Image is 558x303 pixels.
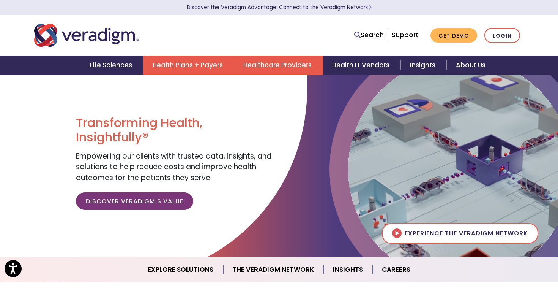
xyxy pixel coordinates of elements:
[354,30,384,40] a: Search
[368,4,372,11] span: Learn More
[484,28,520,43] a: Login
[80,56,143,75] a: Life Sciences
[139,260,223,279] a: Explore Solutions
[430,28,477,43] a: Get Demo
[323,56,401,75] a: Health IT Vendors
[76,151,271,183] span: Empowering our clients with trusted data, insights, and solutions to help reduce costs and improv...
[76,116,273,145] h1: Transforming Health, Insightfully®
[324,260,373,279] a: Insights
[223,260,324,279] a: The Veradigm Network
[187,4,372,11] a: Discover the Veradigm Advantage: Connect to the Veradigm NetworkLearn More
[34,23,139,48] img: Veradigm logo
[401,56,447,75] a: Insights
[447,56,495,75] a: About Us
[76,192,193,210] a: Discover Veradigm's Value
[392,30,418,40] a: Support
[143,56,234,75] a: Health Plans + Payers
[373,260,419,279] a: Careers
[234,56,323,75] a: Healthcare Providers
